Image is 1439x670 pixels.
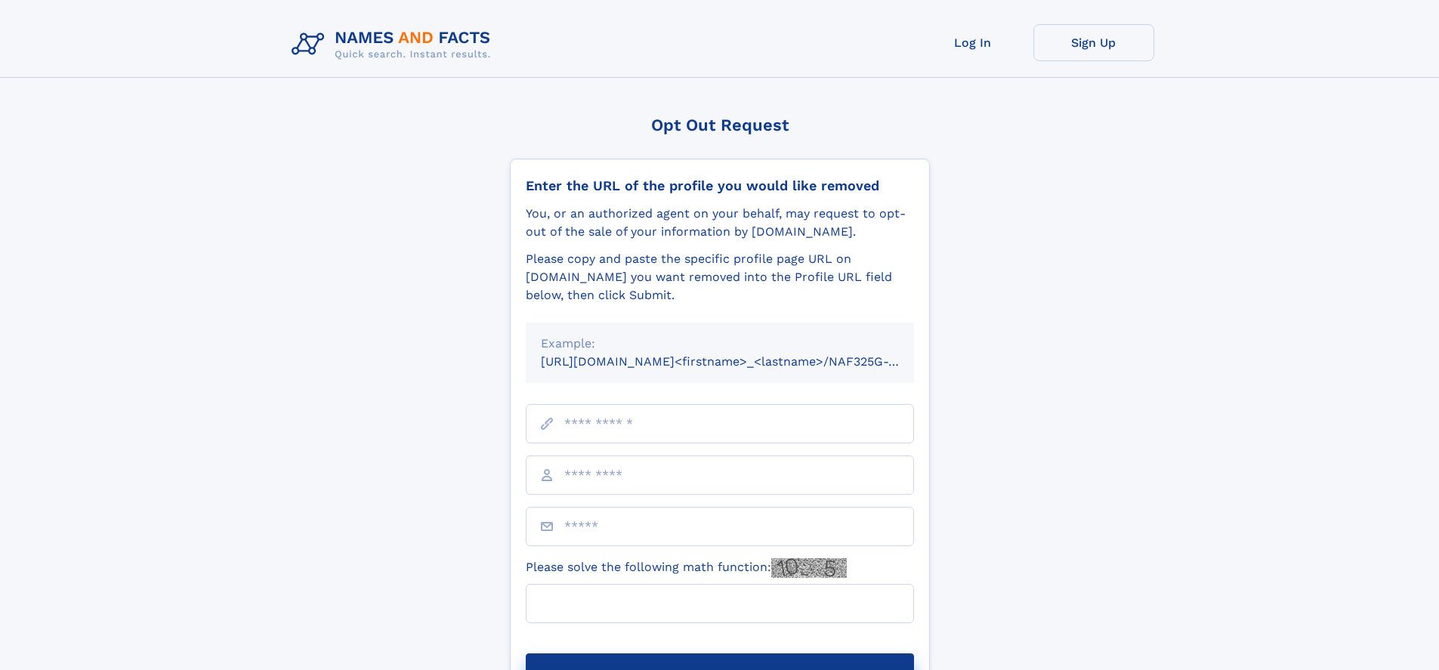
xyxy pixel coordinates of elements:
[526,250,914,304] div: Please copy and paste the specific profile page URL on [DOMAIN_NAME] you want removed into the Pr...
[526,205,914,241] div: You, or an authorized agent on your behalf, may request to opt-out of the sale of your informatio...
[286,24,503,65] img: Logo Names and Facts
[510,116,930,134] div: Opt Out Request
[526,558,847,578] label: Please solve the following math function:
[541,335,899,353] div: Example:
[1033,24,1154,61] a: Sign Up
[912,24,1033,61] a: Log In
[541,354,943,369] small: [URL][DOMAIN_NAME]<firstname>_<lastname>/NAF325G-xxxxxxxx
[526,178,914,194] div: Enter the URL of the profile you would like removed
